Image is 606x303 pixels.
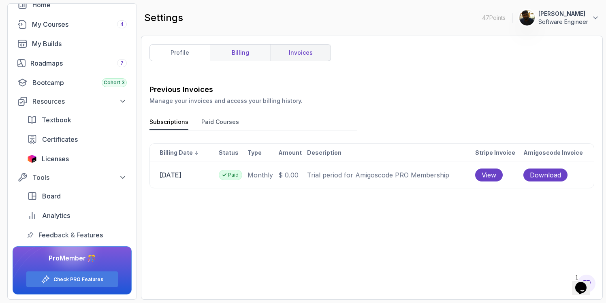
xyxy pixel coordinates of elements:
[13,16,132,32] a: courses
[42,191,61,201] span: Board
[247,144,278,162] th: Type
[218,144,247,162] th: Status
[13,94,132,109] button: Resources
[278,171,283,179] span: $
[149,97,594,105] p: Manage your invoices and access your billing history.
[523,169,568,181] button: Download
[27,155,37,163] img: jetbrains icon
[247,162,278,188] td: monthly
[32,173,127,182] div: Tools
[32,19,127,29] div: My Courses
[42,154,69,164] span: Licenses
[30,58,127,68] div: Roadmaps
[201,118,239,130] button: Paid Courses
[475,169,503,181] button: View
[307,170,474,180] p: Trial period for Amigoscode PRO Membership
[530,170,561,180] span: Download
[32,96,127,106] div: Resources
[22,112,132,128] a: textbook
[482,14,506,22] p: 47 Points
[228,172,239,178] p: Paid
[210,45,270,61] a: billing
[32,39,127,49] div: My Builds
[538,10,588,18] p: [PERSON_NAME]
[475,144,523,162] th: Stripe Invoice
[22,188,132,204] a: board
[572,271,598,295] iframe: chat widget
[150,45,210,61] a: profile
[32,78,127,87] div: Bootcamp
[519,10,600,26] button: user profile image[PERSON_NAME]Software Engineer
[160,149,193,157] p: Billing date
[144,11,183,24] h2: settings
[22,227,132,243] a: feedback
[482,170,496,180] span: View
[307,144,475,162] th: Description
[13,170,132,185] button: Tools
[22,207,132,224] a: analytics
[42,115,71,125] span: Textbook
[26,271,118,288] button: Check PRO Features
[38,230,103,240] span: Feedback & Features
[278,144,307,162] th: Amount
[150,162,218,188] td: [DATE]
[13,55,132,71] a: roadmaps
[22,151,132,167] a: licenses
[120,60,124,66] span: 7
[53,276,103,283] a: Check PRO Features
[278,162,307,188] td: 0.00
[523,144,594,162] th: Amigoscode Invoice
[104,79,125,86] span: Cohort 3
[149,84,594,95] h3: Previous Invoices
[475,169,523,181] a: View
[13,75,132,91] a: bootcamp
[538,18,588,26] p: Software Engineer
[149,118,188,130] button: Subscriptions
[13,36,132,52] a: builds
[42,134,78,144] span: Certificates
[120,21,124,28] span: 4
[270,45,331,61] a: invoices
[42,211,70,220] span: Analytics
[519,10,535,26] img: user profile image
[22,131,132,147] a: certificates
